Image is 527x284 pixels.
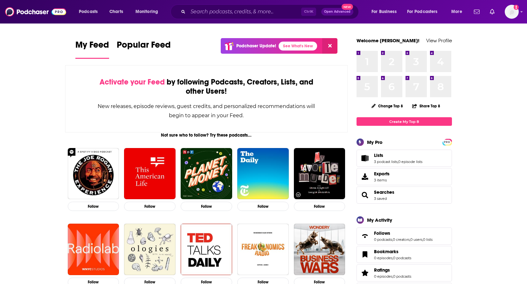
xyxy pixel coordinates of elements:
[514,5,519,10] svg: Add a profile image
[237,224,289,275] img: Freakonomics Radio
[359,191,371,199] a: Searches
[117,39,171,54] span: Popular Feed
[412,100,440,112] button: Share Top 8
[188,7,301,17] input: Search podcasts, credits, & more...
[124,202,176,211] button: Follow
[367,139,383,145] div: My Pro
[447,7,470,17] button: open menu
[398,159,422,164] a: 0 episode lists
[368,102,407,110] button: Change Top 8
[357,117,452,126] a: Create My Top 8
[236,43,276,49] p: Podchaser Update!
[65,132,348,138] div: Not sure who to follow? Try these podcasts...
[374,267,390,273] span: Ratings
[374,230,390,236] span: Follows
[374,171,390,177] span: Exports
[374,152,422,158] a: Lists
[487,6,497,17] a: Show notifications dropdown
[374,267,411,273] a: Ratings
[374,237,392,242] a: 0 podcasts
[422,237,423,242] span: ,
[324,10,350,13] span: Open Advanced
[75,39,109,59] a: My Feed
[374,159,398,164] a: 3 podcast lists
[374,178,390,182] span: 3 items
[68,224,119,275] img: Radiolab
[359,232,371,240] a: Follows
[443,139,451,144] a: PRO
[357,150,452,167] span: Lists
[374,249,411,254] a: Bookmarks
[124,148,176,199] img: This American Life
[117,39,171,59] a: Popular Feed
[181,224,232,275] img: TED Talks Daily
[407,7,438,16] span: For Podcasters
[392,274,393,279] span: ,
[367,217,392,223] div: My Activity
[505,5,519,19] span: Logged in as molly.burgoyne
[342,4,353,10] span: New
[237,148,289,199] img: The Daily
[410,237,410,242] span: ,
[426,37,452,44] a: View Profile
[359,154,371,163] a: Lists
[359,250,371,259] a: Bookmarks
[393,274,411,279] a: 0 podcasts
[357,186,452,204] span: Searches
[374,230,433,236] a: Follows
[75,39,109,54] span: My Feed
[398,159,398,164] span: ,
[97,102,316,120] div: New releases, episode reviews, guest credits, and personalized recommendations will begin to appe...
[237,202,289,211] button: Follow
[443,140,451,145] span: PRO
[393,237,410,242] a: 0 creators
[79,7,98,16] span: Podcasts
[124,224,176,275] img: Ologies with Alie Ward
[471,6,482,17] a: Show notifications dropdown
[359,268,371,277] a: Ratings
[451,7,462,16] span: More
[423,237,433,242] a: 0 lists
[357,37,420,44] a: Welcome [PERSON_NAME]!
[357,168,452,185] a: Exports
[294,224,345,275] img: Business Wars
[68,148,119,199] img: The Joe Rogan Experience
[410,237,422,242] a: 0 users
[177,4,365,19] div: Search podcasts, credits, & more...
[181,148,232,199] img: Planet Money
[392,256,393,260] span: ,
[131,7,166,17] button: open menu
[279,42,317,51] a: See What's New
[367,7,405,17] button: open menu
[374,249,399,254] span: Bookmarks
[374,274,392,279] a: 0 episodes
[357,246,452,263] span: Bookmarks
[74,7,106,17] button: open menu
[109,7,123,16] span: Charts
[374,152,383,158] span: Lists
[357,227,452,245] span: Follows
[105,7,127,17] a: Charts
[371,7,397,16] span: For Business
[5,6,66,18] img: Podchaser - Follow, Share and Rate Podcasts
[181,202,232,211] button: Follow
[68,202,119,211] button: Follow
[321,8,353,16] button: Open AdvancedNew
[393,256,411,260] a: 0 podcasts
[374,189,394,195] a: Searches
[301,8,316,16] span: Ctrl K
[505,5,519,19] button: Show profile menu
[294,202,345,211] button: Follow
